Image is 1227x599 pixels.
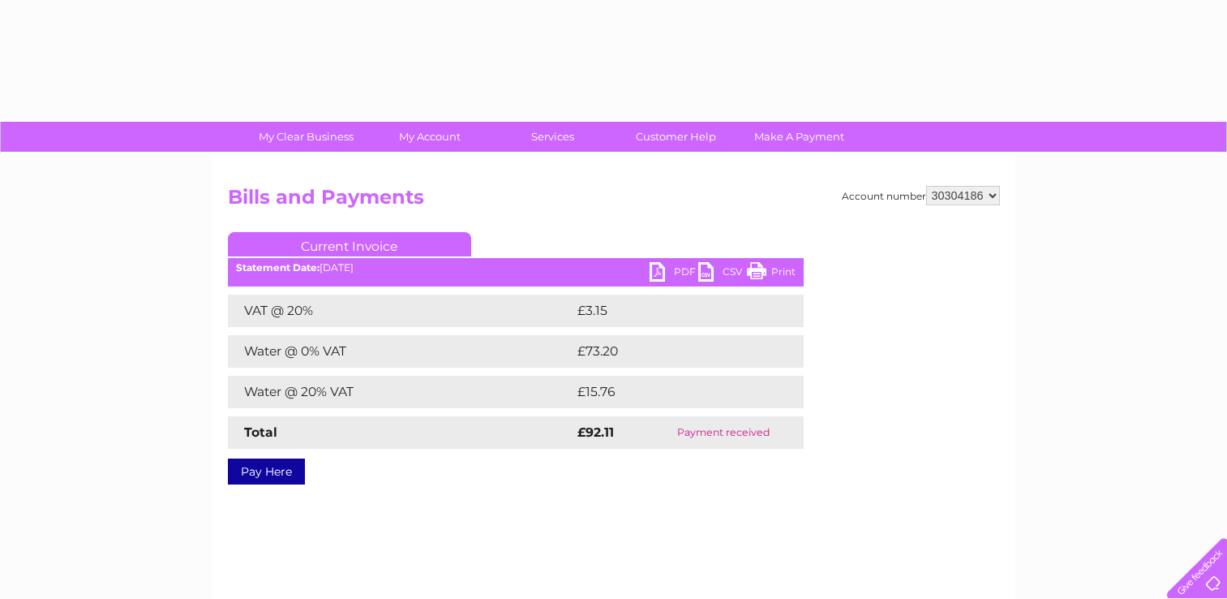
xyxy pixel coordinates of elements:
b: Statement Date: [236,261,320,274]
strong: Total [244,424,277,440]
td: £15.76 [573,376,770,408]
td: Payment received [644,416,804,449]
a: PDF [650,262,698,286]
a: Services [486,122,620,152]
td: £3.15 [573,295,763,327]
h2: Bills and Payments [228,186,1000,217]
div: [DATE] [228,262,804,274]
div: Account number [842,186,1000,205]
a: Current Invoice [228,232,471,256]
a: CSV [698,262,747,286]
a: Customer Help [609,122,743,152]
td: VAT @ 20% [228,295,573,327]
a: My Account [363,122,496,152]
td: £73.20 [573,335,770,368]
a: Make A Payment [732,122,866,152]
a: My Clear Business [239,122,373,152]
td: Water @ 0% VAT [228,335,573,368]
strong: £92.11 [577,424,614,440]
a: Print [747,262,796,286]
a: Pay Here [228,459,305,485]
td: Water @ 20% VAT [228,376,573,408]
